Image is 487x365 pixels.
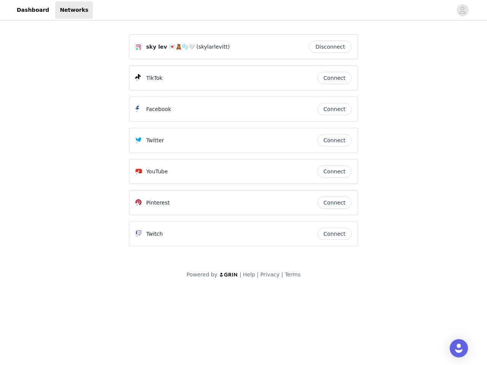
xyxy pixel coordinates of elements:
p: YouTube [146,168,168,176]
a: Help [243,271,255,278]
img: Instagram Icon [135,44,142,50]
button: Connect [317,228,352,240]
p: Facebook [146,105,171,113]
p: Pinterest [146,199,170,207]
button: Connect [317,165,352,178]
p: Twitter [146,136,164,144]
span: | [257,271,259,278]
button: Connect [317,72,352,84]
span: | [240,271,242,278]
button: Disconnect [309,41,352,53]
div: avatar [459,4,466,16]
a: Networks [55,2,93,19]
img: logo [219,272,238,277]
span: | [281,271,283,278]
a: Privacy [260,271,280,278]
button: Connect [317,103,352,115]
button: Connect [317,134,352,146]
a: Dashboard [12,2,54,19]
span: sky lev 💌🧸🫧🤍 [146,43,195,51]
p: TikTok [146,74,162,82]
button: Connect [317,197,352,209]
span: (skylarlevitt) [196,43,230,51]
p: Twitch [146,230,163,238]
div: Open Intercom Messenger [450,339,468,357]
a: Terms [285,271,300,278]
span: Powered by [186,271,217,278]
